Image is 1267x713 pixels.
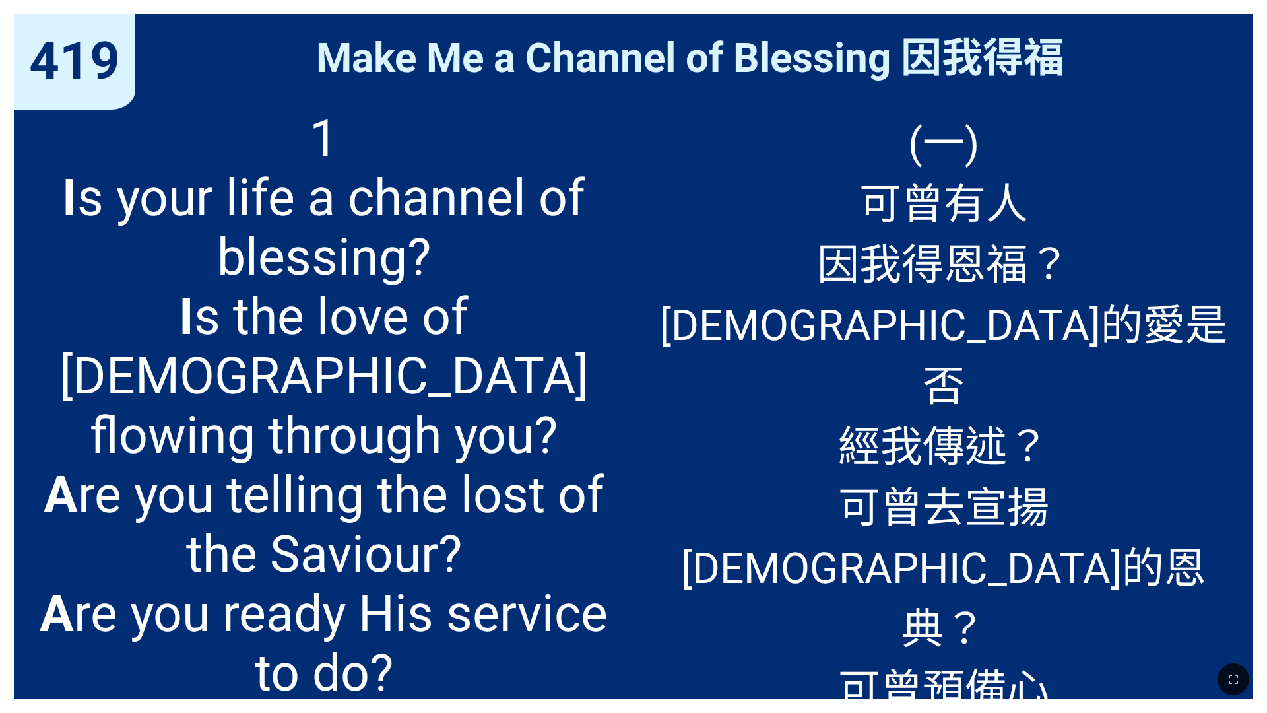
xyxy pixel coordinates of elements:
[62,168,77,228] b: I
[179,287,194,347] b: I
[40,584,74,644] b: A
[44,465,78,525] b: A
[28,109,620,703] span: 1 s your life a channel of blessing? s the love of [DEMOGRAPHIC_DATA] flowing through you? re you...
[316,24,1064,84] span: Make Me a Channel of Blessing 因我得福
[29,30,120,92] span: 419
